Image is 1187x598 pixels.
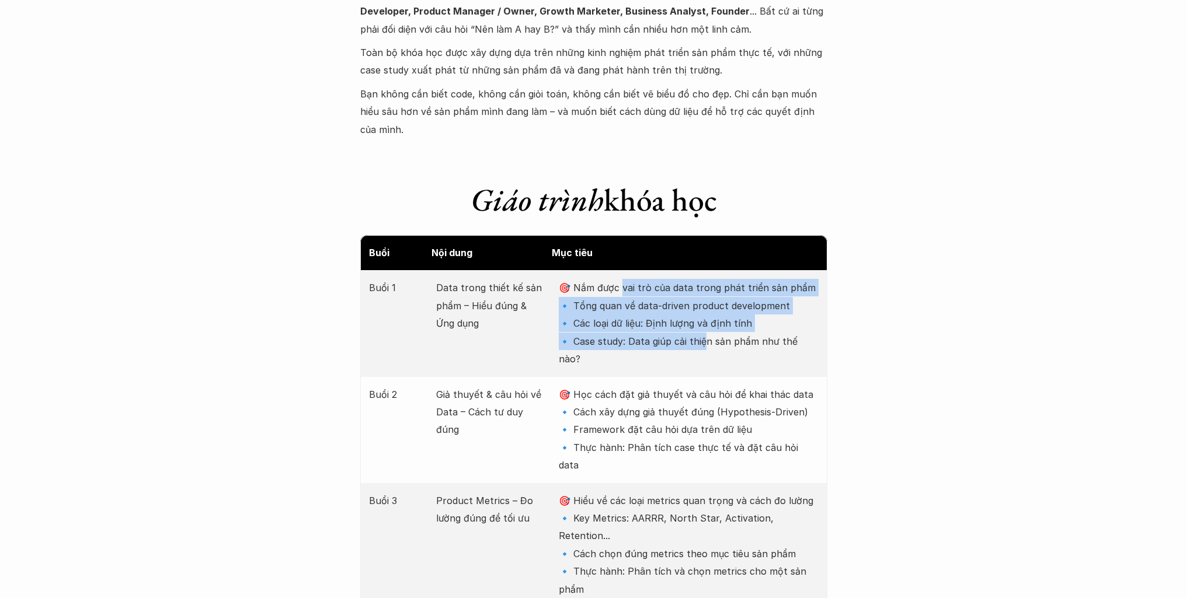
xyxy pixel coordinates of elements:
strong: Buổi [369,247,389,258]
p: Buổi 3 [369,492,424,509]
p: Buổi 2 [369,386,424,403]
p: 🎯 Nắm được vai trò của data trong phát triển sản phẩm 🔹 Tổng quan về data-driven product developm... [559,279,818,368]
p: Buổi 1 [369,279,424,296]
p: Toàn bộ khóa học được xây dựng dựa trên những kinh nghiệm phát triển sản phẩm thực tế, với những ... [360,44,827,79]
em: Giáo trình [471,179,604,220]
p: 🎯 Hiểu về các loại metrics quan trọng và cách đo lường 🔹 Key Metrics: AARRR, North Star, Activati... [559,492,818,598]
strong: Mục tiêu [552,247,593,258]
p: Data trong thiết kế sản phẩm – Hiểu đúng & Ứng dụng [436,279,547,332]
strong: Nội dung [431,247,472,258]
p: 🎯 Học cách đặt giả thuyết và câu hỏi để khai thác data 🔹 Cách xây dựng giả thuyết đúng (Hypothesi... [559,386,818,474]
h1: khóa học [360,181,827,219]
p: Giả thuyết & câu hỏi về Data – Cách tư duy đúng [436,386,547,439]
p: Bạn không cần biết code, không cần giỏi toán, không cần biết vẽ biểu đồ cho đẹp. Chỉ cần bạn muốn... [360,85,827,138]
p: Product Metrics – Đo lường đúng để tối ưu [436,492,547,527]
